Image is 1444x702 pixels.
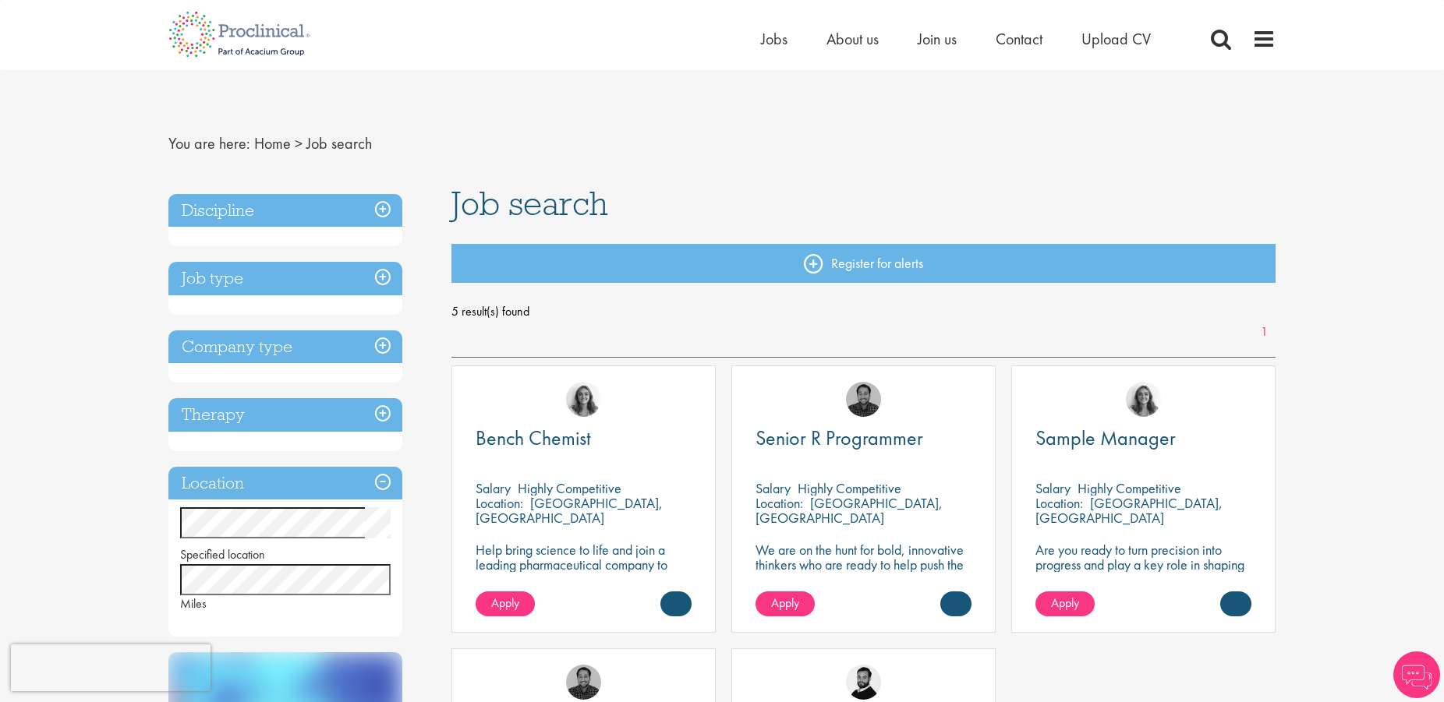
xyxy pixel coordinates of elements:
span: Salary [756,479,791,497]
a: Contact [996,29,1042,49]
span: Salary [1035,479,1071,497]
a: Upload CV [1081,29,1151,49]
span: Location: [1035,494,1083,512]
a: Apply [756,591,815,616]
h3: Location [168,467,402,500]
span: You are here: [168,133,250,153]
a: Apply [1035,591,1095,616]
span: > [295,133,303,153]
img: Mike Raletz [566,665,601,700]
p: Highly Competitive [798,479,901,497]
span: Senior R Programmer [756,425,923,451]
a: breadcrumb link [254,133,291,153]
p: Highly Competitive [518,479,621,497]
iframe: reCAPTCHA [11,644,211,691]
a: Register for alerts [451,244,1276,283]
span: Salary [476,479,511,497]
img: Jackie Cerchio [566,382,601,417]
span: Bench Chemist [476,425,591,451]
a: Join us [918,29,957,49]
img: Jackie Cerchio [1126,382,1161,417]
a: Jobs [761,29,787,49]
p: Are you ready to turn precision into progress and play a key role in shaping the future of pharma... [1035,542,1251,587]
p: Help bring science to life and join a leading pharmaceutical company to play a key role in delive... [476,542,692,616]
span: Apply [491,594,519,611]
h3: Company type [168,330,402,364]
a: Apply [476,591,535,616]
h3: Job type [168,262,402,295]
p: [GEOGRAPHIC_DATA], [GEOGRAPHIC_DATA] [756,494,943,527]
p: [GEOGRAPHIC_DATA], [GEOGRAPHIC_DATA] [476,494,663,527]
a: Sample Manager [1035,429,1251,448]
span: Specified location [180,546,265,563]
h3: Discipline [168,194,402,228]
span: Job search [306,133,372,153]
span: Job search [451,182,608,224]
span: Apply [1051,594,1079,611]
img: Nick Walker [846,665,881,700]
img: Mike Raletz [846,382,881,417]
p: We are on the hunt for bold, innovative thinkers who are ready to help push the boundaries of sci... [756,542,972,601]
a: Bench Chemist [476,429,692,448]
span: Miles [180,595,207,612]
a: About us [826,29,879,49]
h3: Therapy [168,398,402,432]
span: Location: [476,494,523,512]
img: Chatbot [1393,651,1440,698]
a: 1 [1253,323,1276,341]
a: Senior R Programmer [756,429,972,448]
span: Location: [756,494,803,512]
span: Sample Manager [1035,425,1176,451]
span: Apply [771,594,799,611]
span: 5 result(s) found [451,300,1276,323]
p: Highly Competitive [1078,479,1181,497]
p: [GEOGRAPHIC_DATA], [GEOGRAPHIC_DATA] [1035,494,1223,527]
